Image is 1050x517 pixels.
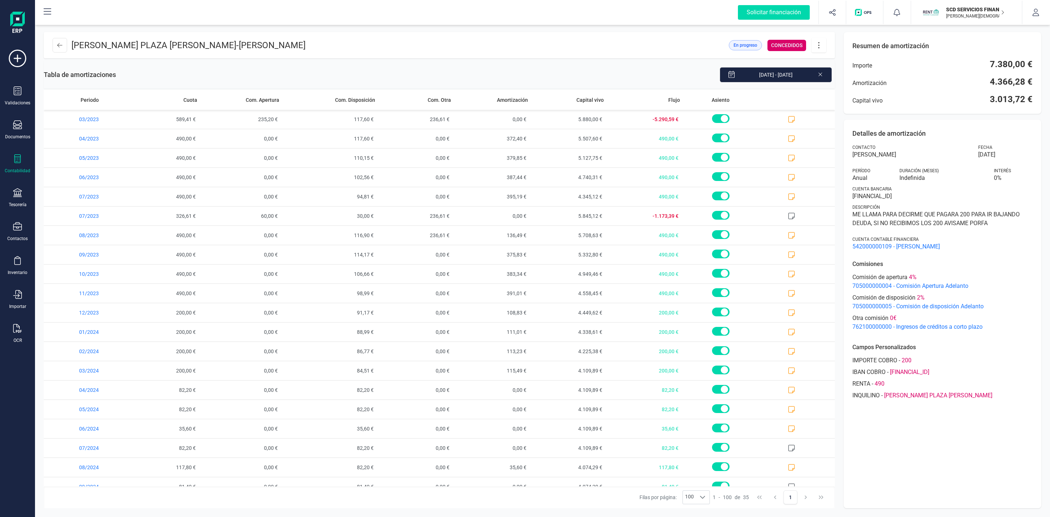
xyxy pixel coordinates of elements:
[852,41,1032,51] p: Resumen de amortización
[378,265,454,283] span: 0,00 €
[713,494,749,501] div: -
[531,226,607,245] span: 5.708,63 €
[454,226,531,245] span: 136,49 €
[994,174,1032,182] span: 0 %
[200,226,282,245] span: 0,00 €
[668,96,680,104] span: Flujo
[124,458,200,477] span: 117,80 €
[8,270,27,275] div: Inventario
[13,337,22,343] div: OCR
[200,323,282,342] span: 0,00 €
[990,76,1032,88] span: 4.366,28 €
[378,303,454,322] span: 0,00 €
[44,187,124,206] span: 07/2023
[902,356,911,365] span: 200
[607,400,682,419] span: 82,20 €
[378,342,454,361] span: 0,00 €
[200,187,282,206] span: 0,00 €
[124,284,200,303] span: 490,00 €
[884,391,992,400] span: [PERSON_NAME] PLAZA [PERSON_NAME]
[852,174,891,182] span: Anual
[531,439,607,458] span: 4.109,89 €
[531,400,607,419] span: 4.109,89 €
[923,4,939,20] img: SC
[852,186,892,192] span: Cuenta bancaria
[124,129,200,148] span: 490,00 €
[454,303,531,322] span: 108,83 €
[454,381,531,400] span: 0,00 €
[282,419,378,438] span: 35,60 €
[917,293,925,302] span: 2 %
[200,477,282,496] span: 0,00 €
[378,419,454,438] span: 0,00 €
[200,303,282,322] span: 0,00 €
[531,110,607,129] span: 5.880,00 €
[124,477,200,496] span: 81,49 €
[852,210,1032,228] span: ME LLAMA PARA DECIRME QUE PAGARA 200 PARA IR BAJANDO DEUDA, SI NO RECIBIMOS LOS 200 AVISAME PORFA
[852,391,880,400] span: INQUILINO
[990,93,1032,105] span: 3.013,72 €
[454,129,531,148] span: 372,40 €
[124,148,200,167] span: 490,00 €
[607,168,682,187] span: 490,00 €
[890,314,897,323] span: 0 €
[378,439,454,458] span: 0,00 €
[200,110,282,129] span: 235,20 €
[497,96,528,104] span: Amortización
[44,439,124,458] span: 07/2024
[531,168,607,187] span: 4.740,31 €
[531,342,607,361] span: 4.225,38 €
[607,303,682,322] span: 200,00 €
[335,96,375,104] span: Com. Disposición
[378,148,454,167] span: 0,00 €
[454,110,531,129] span: 0,00 €
[282,477,378,496] span: 81,49 €
[44,342,124,361] span: 02/2024
[200,419,282,438] span: 0,00 €
[378,245,454,264] span: 0,00 €
[852,96,883,105] span: Capital vivo
[783,490,797,504] button: Page 1
[729,1,818,24] button: Solicitar financiación
[200,361,282,380] span: 0,00 €
[531,284,607,303] span: 4.558,45 €
[44,226,124,245] span: 08/2023
[723,494,732,501] span: 100
[282,245,378,264] span: 114,17 €
[454,400,531,419] span: 0,00 €
[282,168,378,187] span: 102,56 €
[607,458,682,477] span: 117,80 €
[71,39,306,51] p: [PERSON_NAME] PLAZA [PERSON_NAME] -
[200,129,282,148] span: 0,00 €
[200,168,282,187] span: 0,00 €
[44,400,124,419] span: 05/2024
[738,5,810,20] div: Solicitar financiación
[44,323,124,342] span: 01/2024
[852,282,1032,290] span: 705000000004 - Comisión Apertura Adelanto
[124,342,200,361] span: 200,00 €
[200,207,282,225] span: 60,00 €
[899,168,939,174] span: Duración (MESES)
[5,168,30,174] div: Contabilidad
[768,490,782,504] button: Previous Page
[852,150,970,159] span: [PERSON_NAME]
[852,168,870,174] span: Período
[454,323,531,342] span: 111,01 €
[607,323,682,342] span: 200,00 €
[378,129,454,148] span: 0,00 €
[124,207,200,225] span: 326,61 €
[852,61,872,70] span: Importe
[282,148,378,167] span: 110,15 €
[743,494,749,501] span: 35
[282,110,378,129] span: 117,60 €
[282,265,378,283] span: 106,66 €
[428,96,451,104] span: Com. Otra
[531,245,607,264] span: 5.332,80 €
[200,245,282,264] span: 0,00 €
[378,284,454,303] span: 0,00 €
[282,303,378,322] span: 91,17 €
[200,381,282,400] span: 0,00 €
[124,419,200,438] span: 35,60 €
[454,187,531,206] span: 395,19 €
[44,477,124,496] span: 09/2024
